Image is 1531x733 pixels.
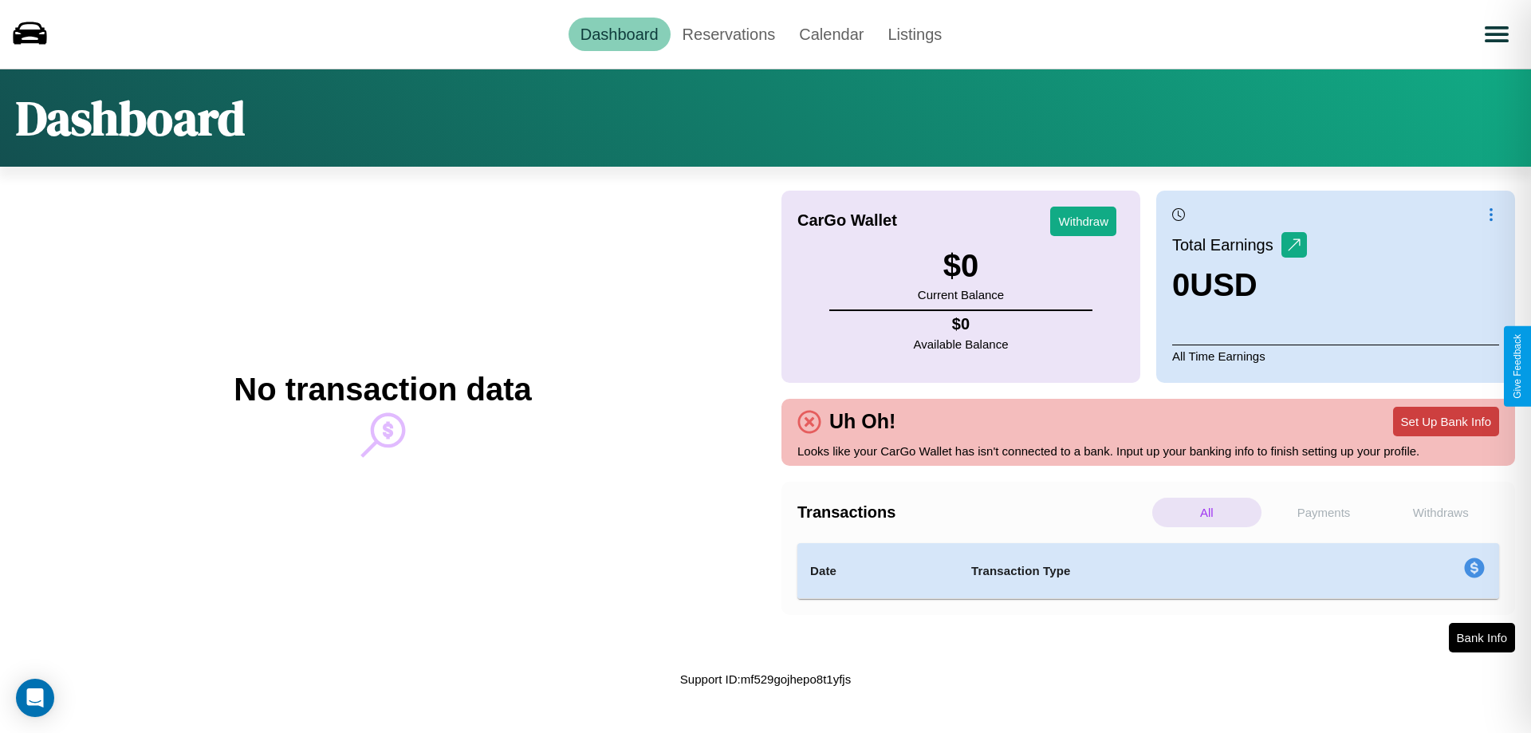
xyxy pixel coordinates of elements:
[914,333,1009,355] p: Available Balance
[918,284,1004,305] p: Current Balance
[1474,12,1519,57] button: Open menu
[797,211,897,230] h4: CarGo Wallet
[1393,407,1499,436] button: Set Up Bank Info
[16,679,54,717] div: Open Intercom Messenger
[1050,207,1116,236] button: Withdraw
[914,315,1009,333] h4: $ 0
[797,543,1499,599] table: simple table
[821,410,903,433] h4: Uh Oh!
[569,18,671,51] a: Dashboard
[234,372,531,408] h2: No transaction data
[876,18,954,51] a: Listings
[1172,231,1281,259] p: Total Earnings
[1152,498,1261,527] p: All
[1269,498,1379,527] p: Payments
[1172,345,1499,367] p: All Time Earnings
[1449,623,1515,652] button: Bank Info
[797,440,1499,462] p: Looks like your CarGo Wallet has isn't connected to a bank. Input up your banking info to finish ...
[971,562,1333,581] h4: Transaction Type
[671,18,788,51] a: Reservations
[1172,267,1307,303] h3: 0 USD
[1512,334,1523,399] div: Give Feedback
[810,562,946,581] h4: Date
[16,85,245,151] h1: Dashboard
[787,18,876,51] a: Calendar
[680,668,851,690] p: Support ID: mf529gojhepo8t1yfjs
[1386,498,1495,527] p: Withdraws
[918,248,1004,284] h3: $ 0
[797,503,1148,522] h4: Transactions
